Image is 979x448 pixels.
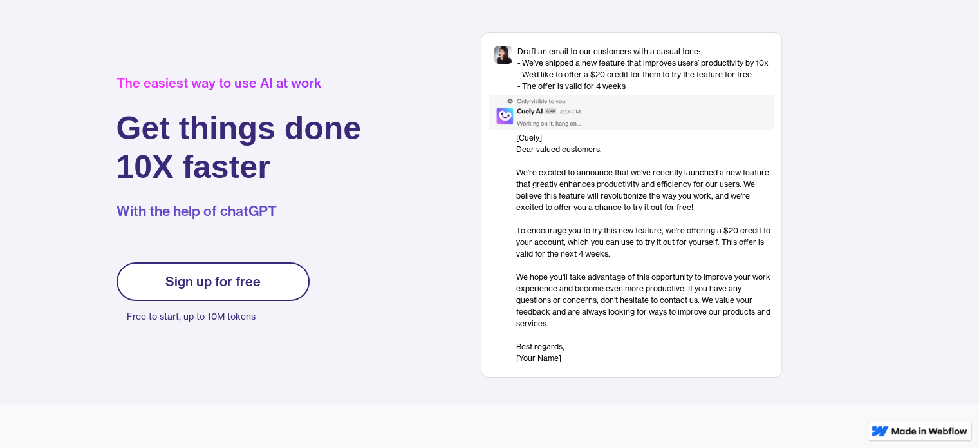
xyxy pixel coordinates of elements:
[117,262,310,301] a: Sign up for free
[117,75,362,91] div: The easiest way to use AI at work
[117,109,362,186] h1: Get things done 10X faster
[165,274,261,289] div: Sign up for free
[516,132,774,364] div: [Cuely] Dear valued customers, ‍ We're excited to announce that we've recently launched a new fea...
[517,46,769,92] div: Draft an email to our customers with a casual tone: - We’ve shipped a new feature that improves u...
[127,307,310,326] p: Free to start, up to 10M tokens
[117,202,362,221] p: With the help of chatGPT
[891,427,967,435] img: Made in Webflow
